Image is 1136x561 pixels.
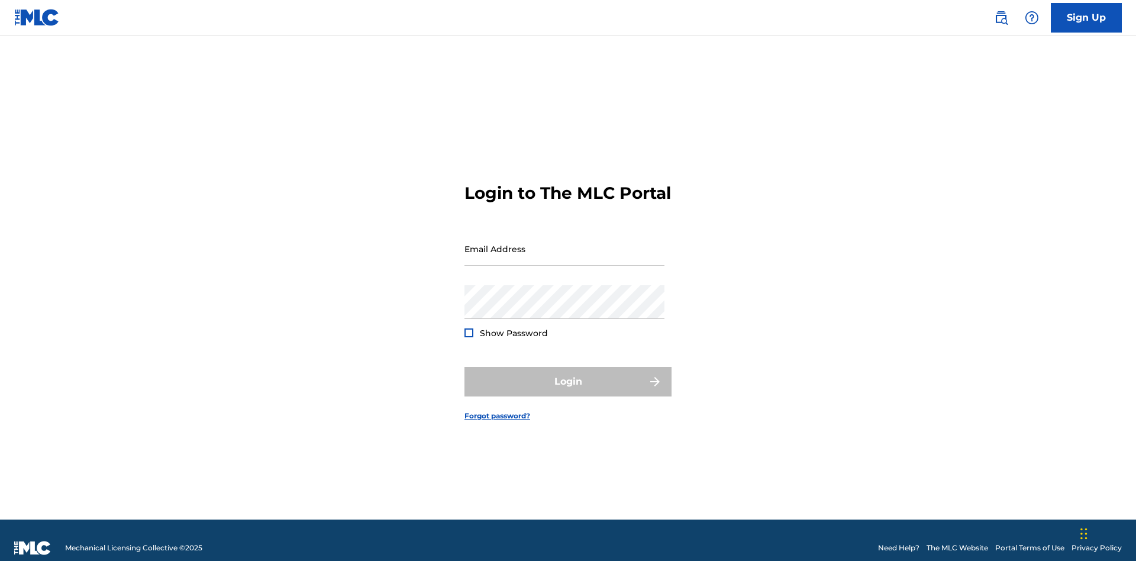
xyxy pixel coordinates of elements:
[14,541,51,555] img: logo
[927,543,988,553] a: The MLC Website
[989,6,1013,30] a: Public Search
[1020,6,1044,30] div: Help
[65,543,202,553] span: Mechanical Licensing Collective © 2025
[1080,516,1087,552] div: Drag
[464,183,671,204] h3: Login to The MLC Portal
[995,543,1064,553] a: Portal Terms of Use
[1077,504,1136,561] iframe: Chat Widget
[1072,543,1122,553] a: Privacy Policy
[994,11,1008,25] img: search
[1051,3,1122,33] a: Sign Up
[1025,11,1039,25] img: help
[878,543,919,553] a: Need Help?
[480,328,548,338] span: Show Password
[14,9,60,26] img: MLC Logo
[464,411,530,421] a: Forgot password?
